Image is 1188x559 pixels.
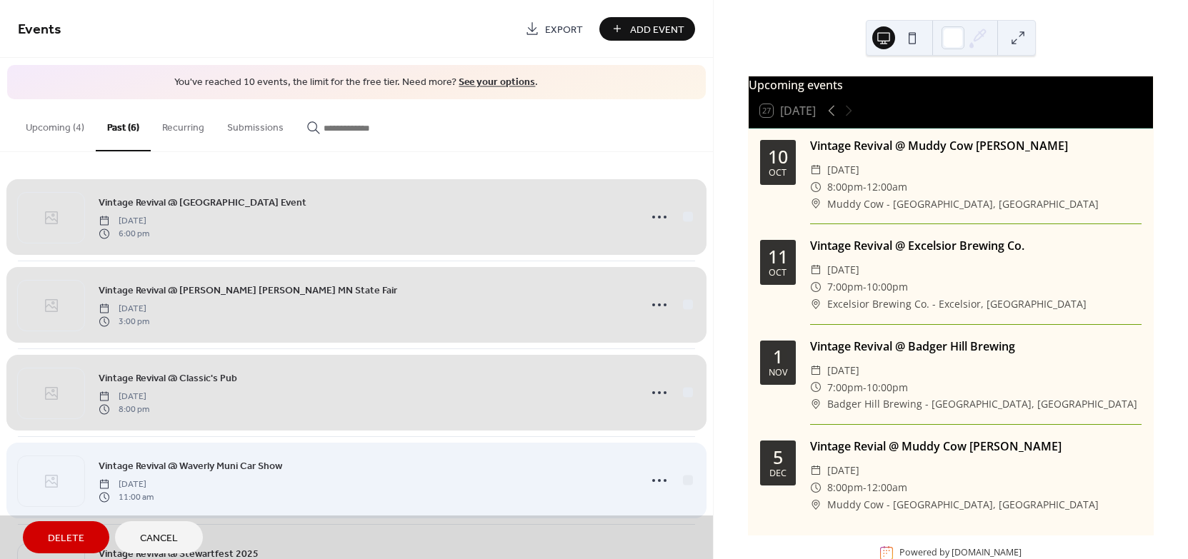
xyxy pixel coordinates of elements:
[863,379,867,396] span: -
[514,17,594,41] a: Export
[810,278,822,296] div: ​
[773,448,783,466] div: 5
[827,261,859,278] span: [DATE]
[810,438,1142,455] div: Vintage Revial @ Muddy Cow [PERSON_NAME]
[810,379,822,396] div: ​
[768,148,788,166] div: 10
[810,296,822,313] div: ​
[867,178,907,196] span: 12:00am
[768,248,788,266] div: 11
[827,296,1087,313] span: Excelsior Brewing Co. - Excelsior, [GEOGRAPHIC_DATA]
[827,379,863,396] span: 7:00pm
[749,76,1153,94] div: Upcoming events
[810,362,822,379] div: ​
[899,547,1022,559] div: Powered by
[14,99,96,150] button: Upcoming (4)
[863,278,867,296] span: -
[827,178,863,196] span: 8:00pm
[23,521,109,553] button: Delete
[867,479,907,496] span: 12:00am
[827,362,859,379] span: [DATE]
[952,547,1022,559] a: [DOMAIN_NAME]
[810,462,822,479] div: ​
[769,168,787,178] div: Oct
[151,99,216,150] button: Recurring
[810,178,822,196] div: ​
[115,521,203,553] button: Cancel
[216,99,295,150] button: Submissions
[827,462,859,479] span: [DATE]
[863,479,867,496] span: -
[459,73,535,92] a: See your options
[827,479,863,496] span: 8:00pm
[810,161,822,178] div: ​
[773,348,783,366] div: 1
[545,22,583,37] span: Export
[810,479,822,496] div: ​
[769,368,787,378] div: Nov
[827,496,1099,513] span: Muddy Cow - [GEOGRAPHIC_DATA], [GEOGRAPHIC_DATA]
[827,196,1099,213] span: Muddy Cow - [GEOGRAPHIC_DATA], [GEOGRAPHIC_DATA]
[48,531,84,546] span: Delete
[810,338,1142,355] div: Vintage Revival @ Badger Hill Brewing
[810,137,1142,154] div: Vintage Revival @ Muddy Cow [PERSON_NAME]
[863,178,867,196] span: -
[18,16,61,44] span: Events
[810,261,822,278] div: ​
[810,237,1142,254] div: Vintage Revival @ Excelsior Brewing Co.
[810,196,822,213] div: ​
[769,268,787,278] div: Oct
[867,379,908,396] span: 10:00pm
[810,496,822,513] div: ​
[769,469,787,478] div: Dec
[827,161,859,178] span: [DATE]
[827,278,863,296] span: 7:00pm
[140,531,178,546] span: Cancel
[867,278,908,296] span: 10:00pm
[827,396,1137,413] span: Badger Hill Brewing - [GEOGRAPHIC_DATA], [GEOGRAPHIC_DATA]
[96,99,151,151] button: Past (6)
[21,76,692,90] span: You've reached 10 events, the limit for the free tier. Need more? .
[810,396,822,413] div: ​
